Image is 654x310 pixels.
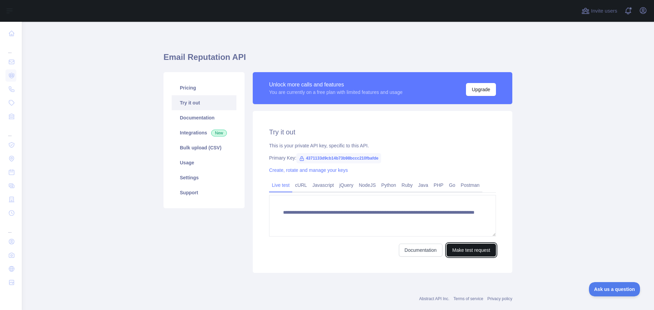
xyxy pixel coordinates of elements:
[447,244,496,257] button: Make test request
[211,130,227,136] span: New
[172,185,236,200] a: Support
[5,221,16,234] div: ...
[163,52,512,68] h1: Email Reputation API
[458,180,482,191] a: Postman
[419,296,450,301] a: Abstract API Inc.
[487,296,512,301] a: Privacy policy
[292,180,310,191] a: cURL
[172,170,236,185] a: Settings
[337,180,356,191] a: jQuery
[5,124,16,137] div: ...
[172,80,236,95] a: Pricing
[269,81,403,89] div: Unlock more calls and features
[589,282,640,296] iframe: Toggle Customer Support
[172,125,236,140] a: Integrations New
[269,180,292,191] a: Live test
[446,180,458,191] a: Go
[399,180,416,191] a: Ruby
[269,154,496,161] div: Primary Key:
[431,180,446,191] a: PHP
[269,142,496,149] div: This is your private API key, specific to this API.
[269,127,496,137] h2: Try it out
[580,5,619,16] button: Invite users
[466,83,496,96] button: Upgrade
[356,180,378,191] a: NodeJS
[269,167,348,173] a: Create, rotate and manage your keys
[172,140,236,155] a: Bulk upload (CSV)
[269,89,403,96] div: You are currently on a free plan with limited features and usage
[378,180,399,191] a: Python
[416,180,431,191] a: Java
[172,155,236,170] a: Usage
[453,296,483,301] a: Terms of service
[591,7,617,15] span: Invite users
[310,180,337,191] a: Javascript
[399,244,442,257] a: Documentation
[5,41,16,54] div: ...
[172,95,236,110] a: Try it out
[296,153,381,163] span: 4371133d9cb14b73b98bccc210fbafde
[172,110,236,125] a: Documentation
